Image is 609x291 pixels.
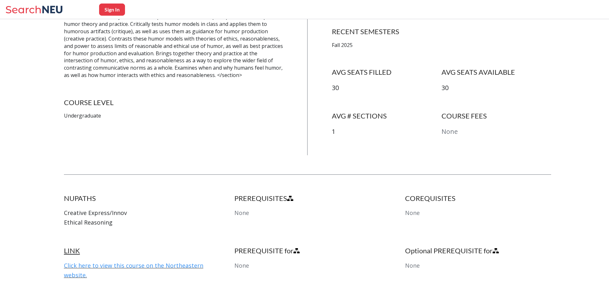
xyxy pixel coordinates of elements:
span: None [234,209,249,217]
p: 1 [332,127,441,136]
h4: RECENT SEMESTERS [332,27,551,36]
h4: AVG SEATS AVAILABLE [441,68,551,77]
h4: PREREQUISITE for [234,246,380,255]
p: <section aria-labelledby="courseDescription"> Introduces the principles and techniques of humor t... [64,13,283,79]
h4: COURSE LEVEL [64,98,283,107]
p: Undergraduate [64,112,283,119]
h4: LINK [64,246,210,255]
p: Ethical Reasoning [64,218,210,227]
p: Creative Express/Innov [64,208,210,218]
p: 30 [332,83,441,93]
h4: AVG # SECTIONS [332,111,441,120]
span: None [405,262,420,269]
h4: COREQUISITES [405,194,551,203]
a: Click here to view this course on the Northeastern website. [64,262,203,279]
h4: COURSE FEES [441,111,551,120]
button: Sign In [99,4,125,16]
span: None [234,262,249,269]
h4: NUPATHS [64,194,210,203]
h4: Optional PREREQUISITE for [405,246,551,255]
p: None [441,127,551,136]
h4: PREREQUISITES [234,194,380,203]
p: 30 [441,83,551,93]
h4: AVG SEATS FILLED [332,68,441,77]
p: Fall 2025 [332,42,551,49]
span: None [405,209,420,217]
